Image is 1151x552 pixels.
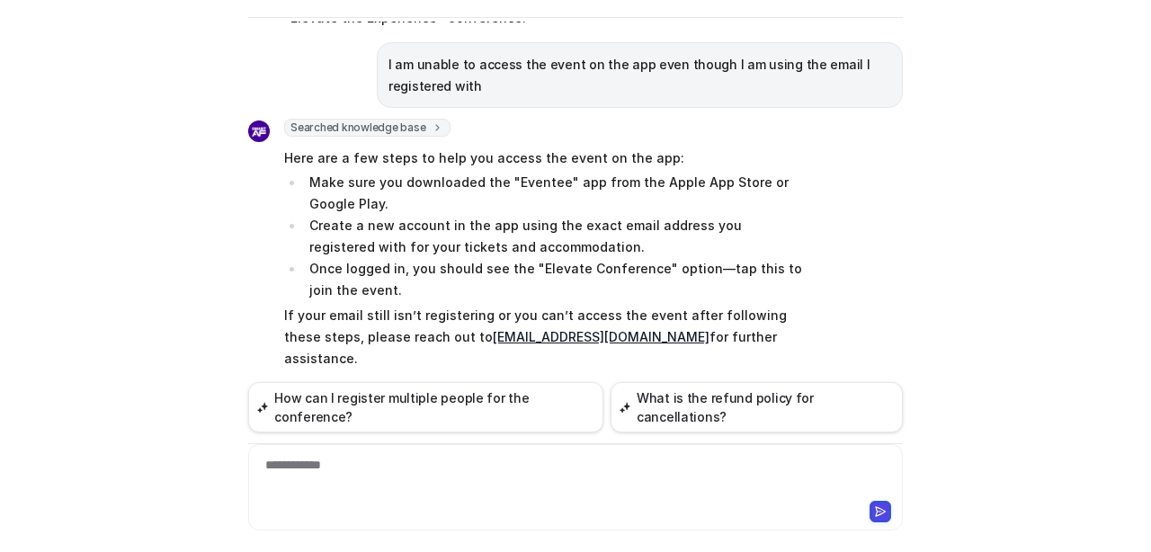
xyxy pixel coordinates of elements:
p: If your email still isn’t registering or you can’t access the event after following these steps, ... [284,305,810,369]
img: Widget [248,120,270,142]
li: Once logged in, you should see the "Elevate Conference" option—tap this to join the event. [304,258,810,301]
button: What is the refund policy for cancellations? [611,382,903,432]
li: Create a new account in the app using the exact email address you registered with for your ticket... [304,215,810,258]
button: How can I register multiple people for the conference? [248,382,603,432]
p: I am unable to access the event on the app even though I am using the email I registered with [388,54,891,97]
p: Here are a few steps to help you access the event on the app: [284,147,810,169]
span: Searched knowledge base [284,119,451,137]
li: Make sure you downloaded the "Eventee" app from the Apple App Store or Google Play. [304,172,810,215]
a: [EMAIL_ADDRESS][DOMAIN_NAME] [493,329,709,344]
